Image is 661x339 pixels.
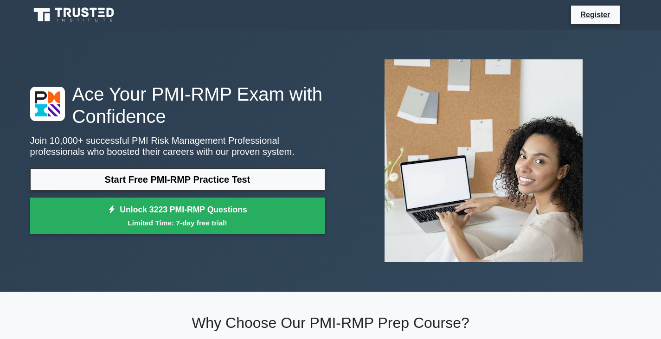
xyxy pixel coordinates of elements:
p: Join 10,000+ successful PMI Risk Management Professional professionals who boosted their careers ... [30,135,325,157]
h1: Ace Your PMI-RMP Exam with Confidence [30,83,325,128]
small: Limited Time: 7-day free trial! [42,217,314,228]
a: Unlock 3223 PMI-RMP QuestionsLimited Time: 7-day free trial! [30,198,325,235]
a: Register [575,9,616,20]
h2: Why Choose Our PMI-RMP Prep Course? [30,314,631,332]
a: Start Free PMI-RMP Practice Test [30,168,325,191]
